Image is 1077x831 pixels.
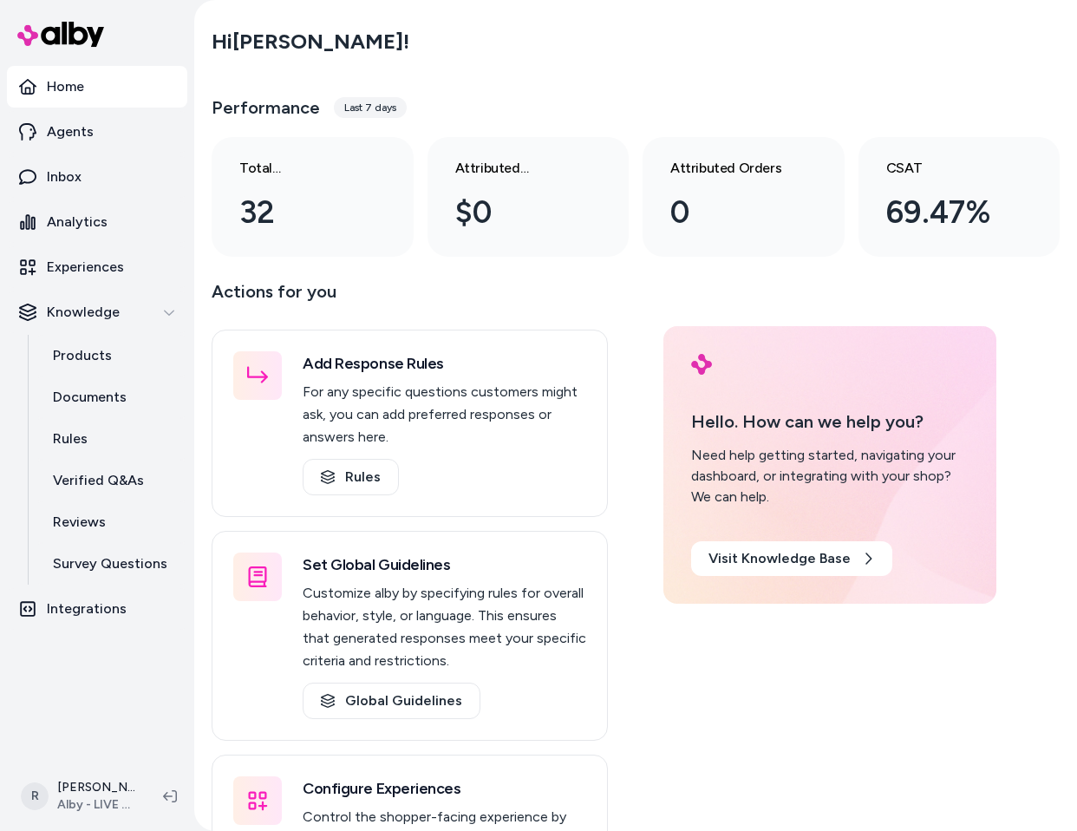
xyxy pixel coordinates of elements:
[303,582,586,672] p: Customize alby by specifying rules for overall behavior, style, or language. This ensures that ge...
[53,553,167,574] p: Survey Questions
[886,158,1005,179] h3: CSAT
[239,189,358,236] div: 32
[53,387,127,408] p: Documents
[53,512,106,533] p: Reviews
[53,345,112,366] p: Products
[691,541,892,576] a: Visit Knowledge Base
[303,459,399,495] a: Rules
[691,354,712,375] img: alby Logo
[643,137,845,257] a: Attributed Orders 0
[57,796,135,814] span: Alby - LIVE on [DOMAIN_NAME]
[47,599,127,619] p: Integrations
[303,553,586,577] h3: Set Global Guidelines
[47,76,84,97] p: Home
[455,158,574,179] h3: Attributed Revenue
[21,782,49,810] span: R
[7,156,187,198] a: Inbox
[47,212,108,232] p: Analytics
[455,189,574,236] div: $0
[303,683,480,719] a: Global Guidelines
[47,121,94,142] p: Agents
[57,779,135,796] p: [PERSON_NAME]
[212,29,409,55] h2: Hi [PERSON_NAME] !
[212,278,608,319] p: Actions for you
[212,95,320,120] h3: Performance
[47,302,120,323] p: Knowledge
[36,501,187,543] a: Reviews
[7,291,187,333] button: Knowledge
[886,189,1005,236] div: 69.47%
[691,409,969,435] p: Hello. How can we help you?
[212,137,414,257] a: Total conversations 32
[7,588,187,630] a: Integrations
[7,246,187,288] a: Experiences
[670,158,789,179] h3: Attributed Orders
[239,158,358,179] h3: Total conversations
[47,257,124,278] p: Experiences
[303,381,586,448] p: For any specific questions customers might ask, you can add preferred responses or answers here.
[428,137,630,257] a: Attributed Revenue $0
[670,189,789,236] div: 0
[10,769,149,824] button: R[PERSON_NAME]Alby - LIVE on [DOMAIN_NAME]
[17,22,104,47] img: alby Logo
[334,97,407,118] div: Last 7 days
[36,460,187,501] a: Verified Q&As
[303,351,586,376] h3: Add Response Rules
[7,201,187,243] a: Analytics
[36,418,187,460] a: Rules
[7,111,187,153] a: Agents
[53,429,88,449] p: Rules
[36,335,187,376] a: Products
[7,66,187,108] a: Home
[858,137,1061,257] a: CSAT 69.47%
[53,470,144,491] p: Verified Q&As
[691,445,969,507] div: Need help getting started, navigating your dashboard, or integrating with your shop? We can help.
[303,776,586,801] h3: Configure Experiences
[36,376,187,418] a: Documents
[36,543,187,585] a: Survey Questions
[47,167,82,187] p: Inbox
